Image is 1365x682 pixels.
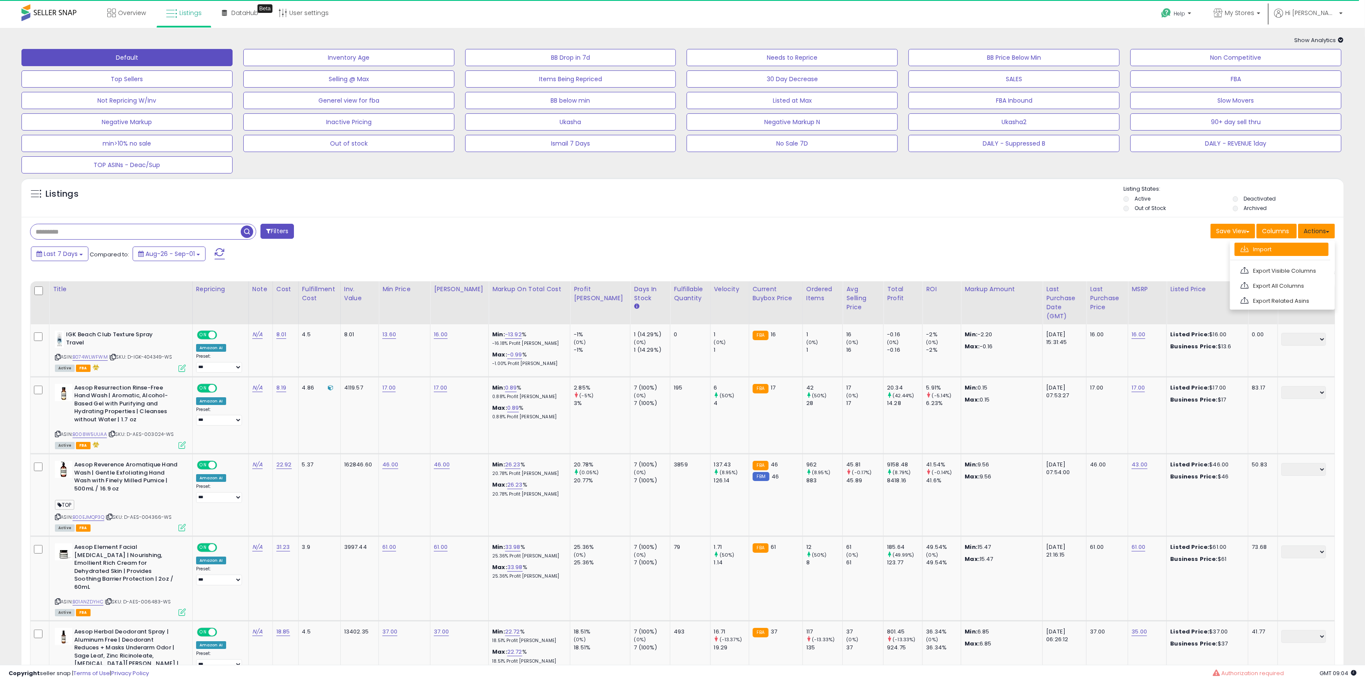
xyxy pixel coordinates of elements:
a: Export Related Asins [1235,294,1329,308]
a: 22.92 [276,460,292,469]
div: Repricing [196,285,245,294]
div: $17.00 [1170,384,1241,392]
small: FBA [753,331,769,340]
div: 1 [714,331,749,338]
div: Current Buybox Price [753,285,799,303]
a: B074WLWFWM [73,353,108,361]
p: 9.56 [965,473,1036,481]
div: ASIN: [55,384,186,448]
div: Preset: [196,353,242,373]
button: Not Repricing W/Inv [21,92,233,109]
div: 962 [806,461,843,469]
div: 83.17 [1252,384,1271,392]
small: (-5.14%) [932,392,952,399]
a: -0.99 [507,350,522,359]
div: Tooltip anchor [257,4,272,13]
button: Aug-26 - Sep-01 [133,247,206,261]
small: (0%) [846,339,858,346]
small: (0%) [634,392,646,399]
small: (8.95%) [720,469,738,476]
img: 31M9CEw9WQL._SL40_.jpg [55,543,72,560]
small: (42.44%) [893,392,914,399]
div: % [492,384,563,400]
div: Last Purchase Date (GMT) [1046,285,1083,321]
b: Max: [492,481,507,489]
span: Compared to: [90,250,129,259]
small: (0%) [806,339,818,346]
button: Items Being Repriced [465,70,676,88]
span: | SKU: D-IGK-404349-WS [109,353,173,360]
a: B01ANZDYHC [73,598,103,606]
div: 45.81 [846,461,883,469]
div: Note [252,285,269,294]
b: Min: [492,384,505,392]
div: 1 [714,346,749,354]
div: 6 [714,384,749,392]
i: hazardous material [91,441,100,448]
button: Out of stock [243,135,454,152]
a: Privacy Policy [111,669,149,677]
div: 17 [846,384,883,392]
div: 7 (100%) [634,384,670,392]
small: (0%) [634,469,646,476]
div: 7 (100%) [634,461,670,469]
div: 5.91% [926,384,961,392]
small: (50%) [720,392,735,399]
button: Ukasha [465,113,676,131]
div: -1% [574,331,630,338]
div: 42 [806,384,843,392]
a: Help [1154,1,1200,28]
div: -2% [926,331,961,338]
small: (-5%) [579,392,593,399]
button: DAILY - Suppressed B [908,135,1120,152]
div: Amazon AI [196,397,226,405]
div: 4.5 [302,331,334,338]
button: DAILY - REVENUE 1day [1130,135,1341,152]
a: Export All Columns [1235,279,1329,292]
p: -1.00% Profit [PERSON_NAME] [492,361,563,367]
div: 1 (14.29%) [634,331,670,338]
div: 16 [846,331,883,338]
b: Business Price: [1170,342,1217,350]
button: 30 Day Decrease [687,70,898,88]
small: (-0.17%) [852,469,872,476]
div: -1% [574,346,630,354]
a: Import [1235,243,1329,256]
div: 16 [846,346,883,354]
a: 13.60 [382,330,396,339]
div: Amazon AI [196,344,226,352]
span: My Stores [1225,9,1254,17]
a: 8.01 [276,330,287,339]
div: Velocity [714,285,745,294]
span: 46 [771,460,778,469]
div: 3859 [674,461,703,469]
span: Aug-26 - Sep-01 [145,250,195,258]
a: 16.00 [434,330,448,339]
small: (0%) [714,339,726,346]
span: DataHub [231,9,258,17]
span: | SKU: D-AES-004366-WS [106,514,172,521]
p: 20.78% Profit [PERSON_NAME] [492,471,563,477]
div: 6.23% [926,399,961,407]
small: FBA [753,461,769,470]
div: 17.00 [1090,384,1121,392]
button: Non Competitive [1130,49,1341,66]
p: Listing States: [1123,185,1344,193]
div: -0.16 [887,346,922,354]
button: Inventory Age [243,49,454,66]
b: Min: [492,460,505,469]
div: Min Price [382,285,427,294]
div: 50.83 [1252,461,1271,469]
small: (0%) [634,339,646,346]
button: BB below min [465,92,676,109]
button: Listed at Max [687,92,898,109]
small: (0.05%) [579,469,599,476]
a: 22.72 [505,627,520,636]
div: 41.6% [926,477,961,484]
div: % [492,351,563,367]
a: 17.00 [382,384,396,392]
div: 46.00 [1090,461,1121,469]
span: Overview [118,9,146,17]
a: 33.98 [507,563,523,572]
div: [DATE] 15:31:45 [1046,331,1080,346]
